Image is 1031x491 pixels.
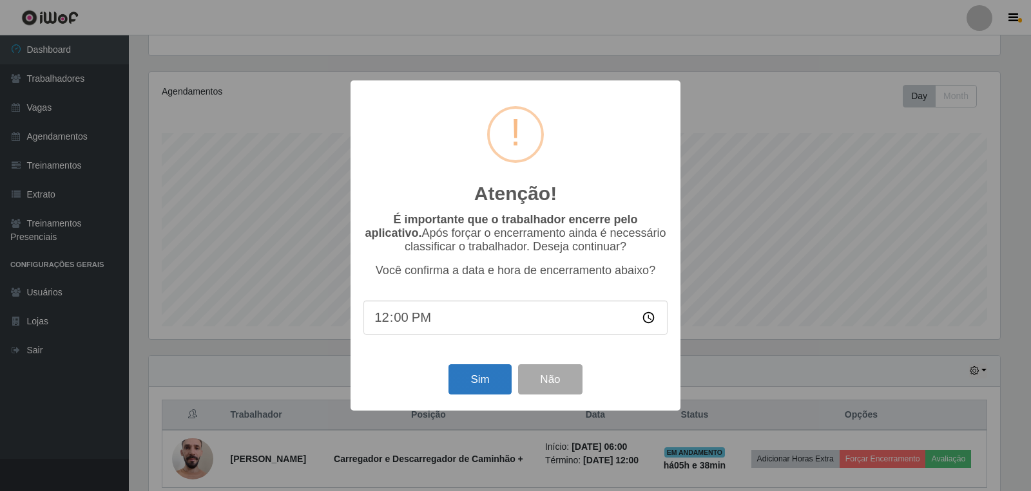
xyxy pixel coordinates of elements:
[363,264,668,277] p: Você confirma a data e hora de encerramento abaixo?
[474,182,557,205] h2: Atenção!
[365,213,637,239] b: É importante que o trabalhador encerre pelo aplicativo.
[518,364,582,394] button: Não
[448,364,511,394] button: Sim
[363,213,668,254] p: Após forçar o encerramento ainda é necessário classificar o trabalhador. Deseja continuar?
